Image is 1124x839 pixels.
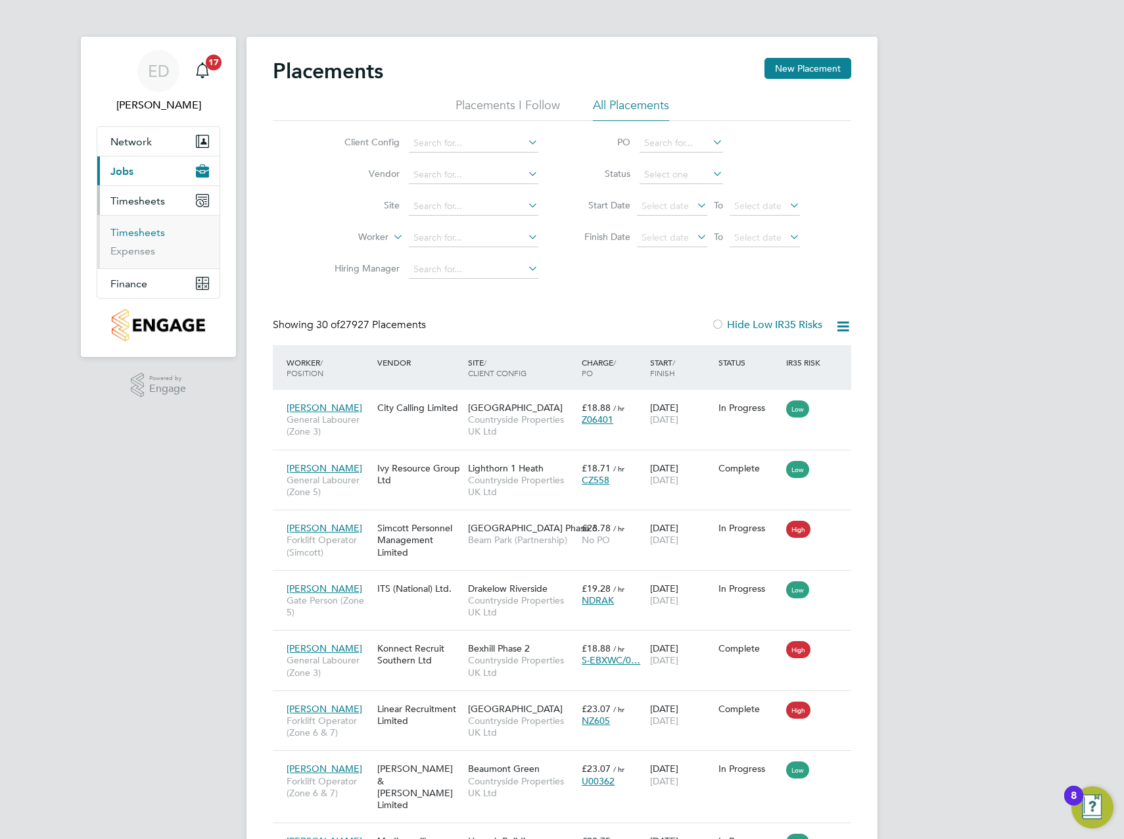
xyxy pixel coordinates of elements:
[650,357,675,378] span: / Finish
[582,715,610,727] span: NZ605
[786,400,809,418] span: Low
[148,62,170,80] span: ED
[131,373,187,398] a: Powered byEngage
[409,134,538,153] input: Search for...
[468,414,575,437] span: Countryside Properties UK Ltd
[642,231,689,243] span: Select date
[650,715,678,727] span: [DATE]
[718,583,780,594] div: In Progress
[786,641,810,658] span: High
[283,696,851,707] a: [PERSON_NAME]Forklift Operator (Zone 6 & 7)Linear Recruitment Limited[GEOGRAPHIC_DATA]Countryside...
[97,215,220,268] div: Timesheets
[647,636,715,673] div: [DATE]
[110,165,133,178] span: Jobs
[273,58,383,84] h2: Placements
[715,350,784,374] div: Status
[468,474,575,498] span: Countryside Properties UK Ltd
[647,350,715,385] div: Start
[287,583,362,594] span: [PERSON_NAME]
[97,269,220,298] button: Finance
[112,309,204,341] img: countryside-properties-logo-retina.png
[287,642,362,654] span: [PERSON_NAME]
[409,260,538,279] input: Search for...
[582,402,611,414] span: £18.88
[287,763,362,775] span: [PERSON_NAME]
[324,262,400,274] label: Hiring Manager
[764,58,851,79] button: New Placement
[468,775,575,799] span: Countryside Properties UK Ltd
[283,635,851,646] a: [PERSON_NAME]General Labourer (Zone 3)Konnect Recruit Southern LtdBexhill Phase 2Countryside Prop...
[786,521,810,538] span: High
[650,474,678,486] span: [DATE]
[110,195,165,207] span: Timesheets
[287,357,323,378] span: / Position
[647,456,715,492] div: [DATE]
[283,455,851,466] a: [PERSON_NAME]General Labourer (Zone 5)Ivy Resource Group LtdLighthorn 1 HeathCountryside Properti...
[613,704,624,714] span: / hr
[273,318,429,332] div: Showing
[374,395,465,420] div: City Calling Limited
[710,197,727,214] span: To
[374,515,465,565] div: Simcott Personnel Management Limited
[647,515,715,552] div: [DATE]
[786,581,809,598] span: Low
[571,136,630,148] label: PO
[374,696,465,733] div: Linear Recruitment Limited
[287,594,371,618] span: Gate Person (Zone 5)
[97,156,220,185] button: Jobs
[582,474,609,486] span: CZ558
[374,636,465,673] div: Konnect Recruit Southern Ltd
[571,231,630,243] label: Finish Date
[1071,796,1077,813] div: 8
[718,703,780,715] div: Complete
[613,584,624,594] span: / hr
[571,199,630,211] label: Start Date
[734,200,782,212] span: Select date
[409,229,538,247] input: Search for...
[287,534,371,558] span: Forklift Operator (Simcott)
[593,97,669,121] li: All Placements
[97,97,220,113] span: Ellie Davis
[647,696,715,733] div: [DATE]
[409,197,538,216] input: Search for...
[582,534,610,546] span: No PO
[283,395,851,406] a: [PERSON_NAME]General Labourer (Zone 3)City Calling Limited[GEOGRAPHIC_DATA]Countryside Properties...
[287,775,371,799] span: Forklift Operator (Zone 6 & 7)
[468,642,530,654] span: Bexhill Phase 2
[613,644,624,654] span: / hr
[110,135,152,148] span: Network
[582,414,613,425] span: Z06401
[613,523,624,533] span: / hr
[97,309,220,341] a: Go to home page
[582,522,611,534] span: £23.78
[374,576,465,601] div: ITS (National) Ltd.
[456,97,560,121] li: Placements I Follow
[468,357,527,378] span: / Client Config
[287,703,362,715] span: [PERSON_NAME]
[718,763,780,775] div: In Progress
[324,136,400,148] label: Client Config
[650,654,678,666] span: [DATE]
[110,245,155,257] a: Expenses
[582,775,615,787] span: U00362
[786,761,809,779] span: Low
[316,318,426,331] span: 27927 Placements
[571,168,630,180] label: Status
[287,474,371,498] span: General Labourer (Zone 5)
[582,642,611,654] span: £18.88
[283,755,851,767] a: [PERSON_NAME]Forklift Operator (Zone 6 & 7)[PERSON_NAME] & [PERSON_NAME] LimitedBeaumont GreenCou...
[613,464,624,473] span: / hr
[647,756,715,793] div: [DATE]
[468,594,575,618] span: Countryside Properties UK Ltd
[283,828,851,839] a: [PERSON_NAME]General Labourer (Zone 1)Madigangill Resource LimitedHannah BuildingsCountryside Pro...
[640,134,723,153] input: Search for...
[316,318,340,331] span: 30 of
[640,166,723,184] input: Select one
[313,231,388,244] label: Worker
[287,715,371,738] span: Forklift Operator (Zone 6 & 7)
[287,462,362,474] span: [PERSON_NAME]
[642,200,689,212] span: Select date
[374,350,465,374] div: Vendor
[97,186,220,215] button: Timesheets
[650,775,678,787] span: [DATE]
